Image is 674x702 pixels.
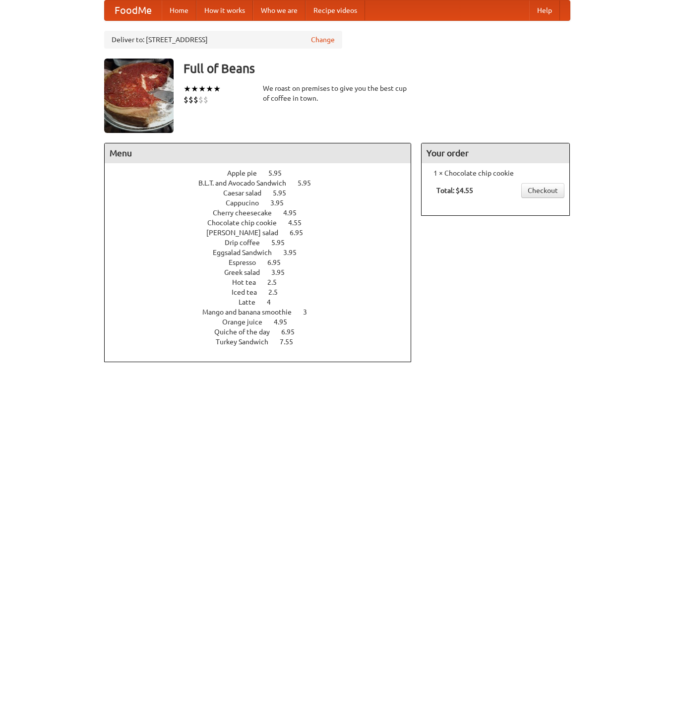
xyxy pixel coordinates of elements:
[213,83,221,94] li: ★
[232,278,295,286] a: Hot tea 2.5
[239,298,289,306] a: Latte 4
[207,219,320,227] a: Chocolate chip cookie 4.55
[184,59,570,78] h3: Full of Beans
[267,278,287,286] span: 2.5
[105,143,411,163] h4: Menu
[268,169,292,177] span: 5.95
[239,298,265,306] span: Latte
[267,298,281,306] span: 4
[202,308,325,316] a: Mango and banana smoothie 3
[224,268,303,276] a: Greek salad 3.95
[216,338,278,346] span: Turkey Sandwich
[216,338,311,346] a: Turkey Sandwich 7.55
[436,187,473,194] b: Total: $4.55
[203,94,208,105] li: $
[227,169,300,177] a: Apple pie 5.95
[226,199,302,207] a: Cappucino 3.95
[229,258,266,266] span: Espresso
[283,249,306,256] span: 3.95
[422,143,569,163] h4: Your order
[213,249,282,256] span: Eggsalad Sandwich
[225,239,303,247] a: Drip coffee 5.95
[273,189,296,197] span: 5.95
[191,83,198,94] li: ★
[267,258,291,266] span: 6.95
[227,169,267,177] span: Apple pie
[271,239,295,247] span: 5.95
[283,209,306,217] span: 4.95
[213,209,315,217] a: Cherry cheesecake 4.95
[222,318,272,326] span: Orange juice
[288,219,311,227] span: 4.55
[521,183,564,198] a: Checkout
[281,328,305,336] span: 6.95
[268,288,288,296] span: 2.5
[104,31,342,49] div: Deliver to: [STREET_ADDRESS]
[223,189,271,197] span: Caesar salad
[222,318,306,326] a: Orange juice 4.95
[207,219,287,227] span: Chocolate chip cookie
[303,308,317,316] span: 3
[225,239,270,247] span: Drip coffee
[253,0,306,20] a: Who we are
[427,168,564,178] li: 1 × Chocolate chip cookie
[223,189,305,197] a: Caesar salad 5.95
[206,83,213,94] li: ★
[226,199,269,207] span: Cappucino
[188,94,193,105] li: $
[290,229,313,237] span: 6.95
[196,0,253,20] a: How it works
[529,0,560,20] a: Help
[232,288,296,296] a: Iced tea 2.5
[298,179,321,187] span: 5.95
[270,199,294,207] span: 3.95
[193,94,198,105] li: $
[271,268,295,276] span: 3.95
[184,94,188,105] li: $
[311,35,335,45] a: Change
[104,59,174,133] img: angular.jpg
[184,83,191,94] li: ★
[214,328,313,336] a: Quiche of the day 6.95
[213,209,282,217] span: Cherry cheesecake
[206,229,321,237] a: [PERSON_NAME] salad 6.95
[280,338,303,346] span: 7.55
[232,288,267,296] span: Iced tea
[198,83,206,94] li: ★
[213,249,315,256] a: Eggsalad Sandwich 3.95
[105,0,162,20] a: FoodMe
[202,308,302,316] span: Mango and banana smoothie
[198,179,296,187] span: B.L.T. and Avocado Sandwich
[198,94,203,105] li: $
[274,318,297,326] span: 4.95
[214,328,280,336] span: Quiche of the day
[306,0,365,20] a: Recipe videos
[206,229,288,237] span: [PERSON_NAME] salad
[162,0,196,20] a: Home
[263,83,412,103] div: We roast on premises to give you the best cup of coffee in town.
[198,179,329,187] a: B.L.T. and Avocado Sandwich 5.95
[229,258,299,266] a: Espresso 6.95
[224,268,270,276] span: Greek salad
[232,278,266,286] span: Hot tea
